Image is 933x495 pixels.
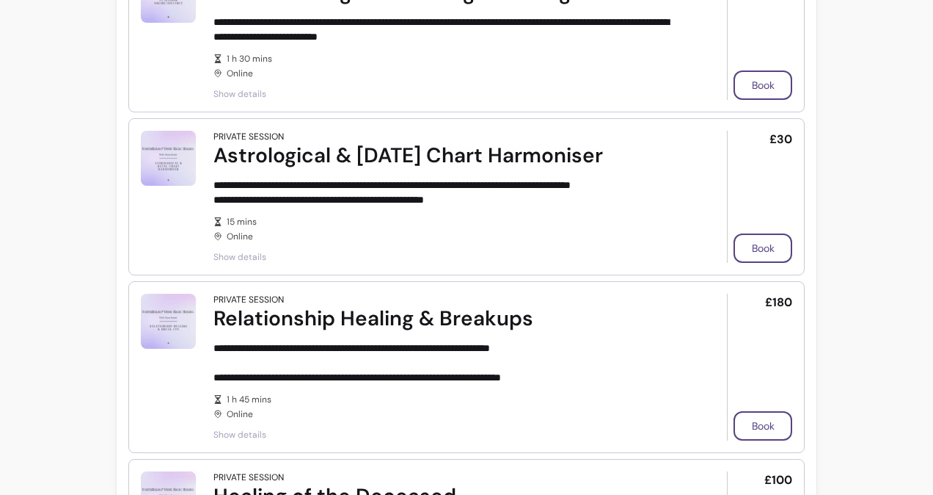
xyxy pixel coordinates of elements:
div: Online [213,394,686,420]
span: Show details [213,429,686,441]
span: 1 h 45 mins [227,394,686,405]
button: Book [733,411,792,441]
div: Private Session [213,294,284,306]
div: Private Session [213,471,284,483]
img: Relationship Healing & Breakups [141,294,196,349]
span: Show details [213,88,686,100]
span: £180 [765,294,792,311]
div: Astrological & [DATE] Chart Harmoniser [213,142,686,169]
div: Online [213,216,686,242]
button: Book [733,234,792,263]
span: 1 h 30 mins [227,53,686,65]
button: Book [733,71,792,100]
span: 15 mins [227,216,686,228]
span: Show details [213,251,686,263]
div: Online [213,53,686,79]
img: Astrological & Natal Chart Harmoniser [141,131,196,186]
span: £30 [769,131,792,148]
span: £100 [764,471,792,489]
div: Relationship Healing & Breakups [213,306,686,332]
div: Private Session [213,131,284,142]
